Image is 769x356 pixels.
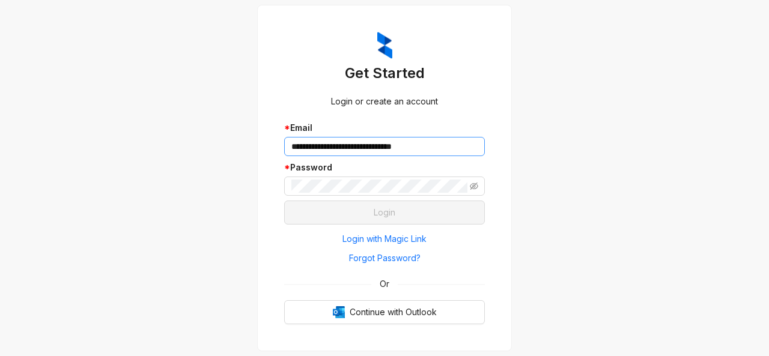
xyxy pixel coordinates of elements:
button: Login [284,201,485,225]
span: Forgot Password? [349,252,421,265]
span: Continue with Outlook [350,306,437,319]
button: Login with Magic Link [284,229,485,249]
div: Email [284,121,485,134]
img: ZumaIcon [377,32,392,59]
span: eye-invisible [470,182,478,190]
div: Login or create an account [284,95,485,108]
span: Login with Magic Link [342,232,427,246]
button: Forgot Password? [284,249,485,268]
img: Outlook [333,306,345,318]
span: Or [371,277,398,291]
button: OutlookContinue with Outlook [284,300,485,324]
h3: Get Started [284,64,485,83]
div: Password [284,161,485,174]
